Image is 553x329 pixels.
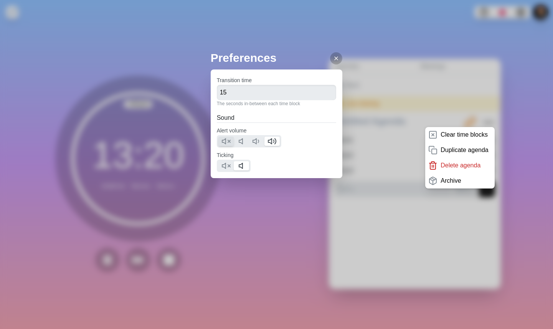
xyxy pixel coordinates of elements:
h2: Sound [217,113,337,122]
p: Clear time blocks [441,130,488,139]
label: Ticking [217,152,234,158]
p: The seconds in-between each time block [217,100,337,107]
h2: Preferences [211,49,343,66]
p: Delete agenda [441,161,480,170]
label: Transition time [217,77,252,83]
p: Archive [441,176,461,185]
label: Alert volume [217,127,247,134]
p: Duplicate agenda [441,145,489,155]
